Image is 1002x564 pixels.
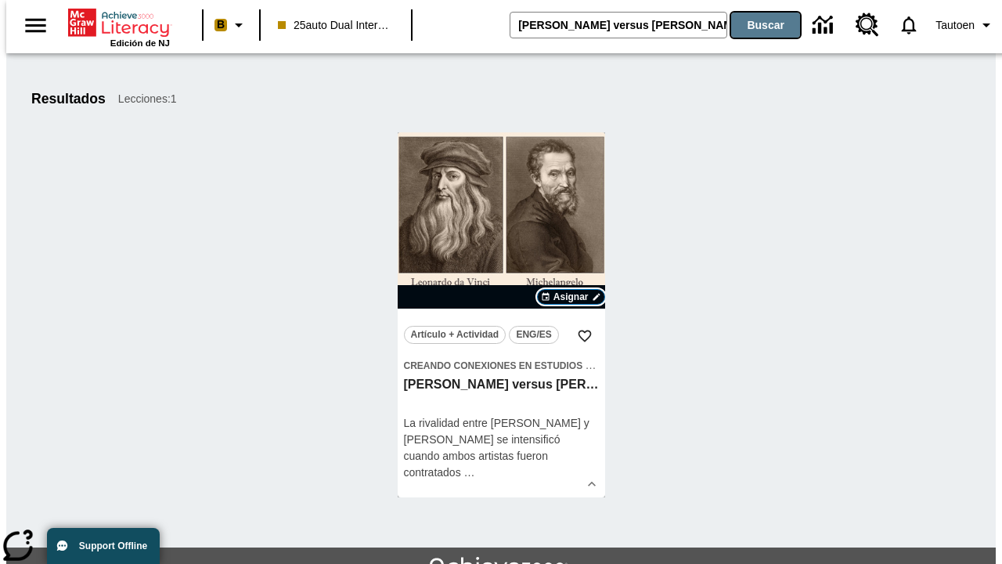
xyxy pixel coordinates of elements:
button: ENG/ES [509,326,559,344]
div: La rivalidad entre [PERSON_NAME] y [PERSON_NAME] se intensificó cuando ambos artistas fueron cont... [404,415,599,481]
span: … [464,466,475,479]
span: Asignar [553,290,589,304]
input: Buscar campo [510,13,726,38]
span: Artículo + Actividad [411,327,499,343]
span: B [217,15,225,34]
span: Creando conexiones en Estudios Sociales [404,360,633,371]
button: Boost El color de la clase es melocotón. Cambiar el color de la clase. [208,11,254,39]
div: lesson details [398,132,605,497]
h3: Miguel Ángel versus Leonardo [404,377,599,393]
div: Portada [68,5,170,48]
button: Abrir el menú lateral [13,2,59,49]
span: Edición de NJ [110,38,170,48]
span: ENG/ES [516,327,551,343]
a: Notificaciones [888,5,929,45]
button: Perfil/Configuración [929,11,1002,39]
span: 25auto Dual International [278,17,394,34]
span: Tema: Creando conexiones en Estudios Sociales/Historia universal II [404,357,599,374]
button: Artículo + Actividad [404,326,506,344]
a: Centro de información [803,4,846,47]
a: Portada [68,7,170,38]
h1: Resultados [31,91,106,107]
button: Ver más [580,472,604,496]
button: Buscar [731,13,800,38]
button: Support Offline [47,528,160,564]
span: Lecciones : 1 [118,91,177,107]
span: Tautoen [935,17,975,34]
button: Añadir a mis Favoritas [571,322,599,350]
a: Centro de recursos, Se abrirá en una pestaña nueva. [846,4,888,46]
button: Asignar Elegir fechas [537,289,605,305]
span: Support Offline [79,540,147,551]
